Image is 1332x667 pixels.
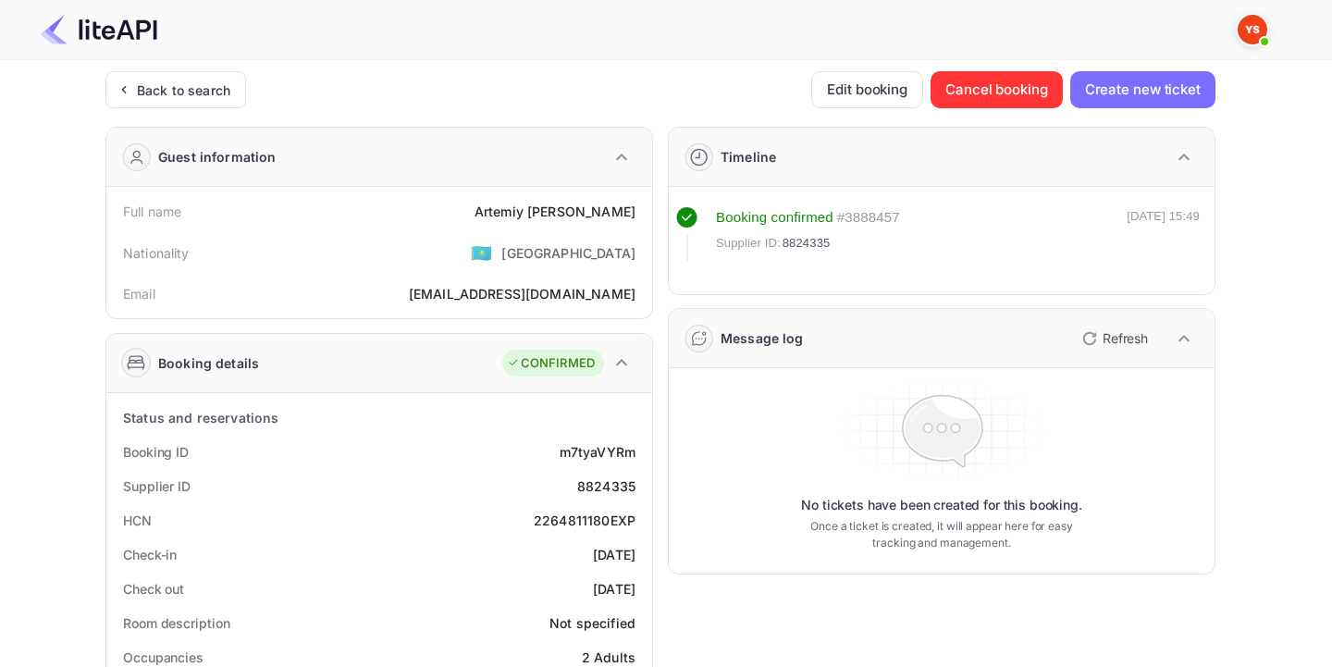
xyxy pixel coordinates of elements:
[123,648,203,667] div: Occupancies
[507,354,595,373] div: CONFIRMED
[560,442,635,462] div: m7tyaVYRm
[123,476,191,496] div: Supplier ID
[475,202,635,221] div: Artemiy [PERSON_NAME]
[158,147,277,167] div: Guest information
[1238,15,1267,44] img: Yandex Support
[137,80,230,100] div: Back to search
[123,613,229,633] div: Room description
[409,284,635,303] div: [EMAIL_ADDRESS][DOMAIN_NAME]
[501,243,635,263] div: [GEOGRAPHIC_DATA]
[1071,324,1155,353] button: Refresh
[1127,207,1200,261] div: [DATE] 15:49
[123,545,177,564] div: Check-in
[577,476,635,496] div: 8824335
[811,71,923,108] button: Edit booking
[123,202,181,221] div: Full name
[593,579,635,599] div: [DATE]
[123,579,184,599] div: Check out
[716,207,833,229] div: Booking confirmed
[801,496,1082,514] p: No tickets have been created for this booking.
[1070,71,1215,108] button: Create new ticket
[123,408,278,427] div: Status and reservations
[41,15,157,44] img: LiteAPI Logo
[931,71,1063,108] button: Cancel booking
[123,284,155,303] div: Email
[549,613,635,633] div: Not specified
[158,353,259,373] div: Booking details
[1103,328,1148,348] p: Refresh
[123,511,152,530] div: HCN
[783,234,831,253] span: 8824335
[721,147,776,167] div: Timeline
[534,511,635,530] div: 2264811180EXP
[593,545,635,564] div: [DATE]
[795,518,1088,551] p: Once a ticket is created, it will appear here for easy tracking and management.
[716,234,781,253] span: Supplier ID:
[471,236,492,269] span: United States
[721,328,804,348] div: Message log
[123,442,189,462] div: Booking ID
[837,207,900,229] div: # 3888457
[582,648,635,667] div: 2 Adults
[123,243,190,263] div: Nationality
